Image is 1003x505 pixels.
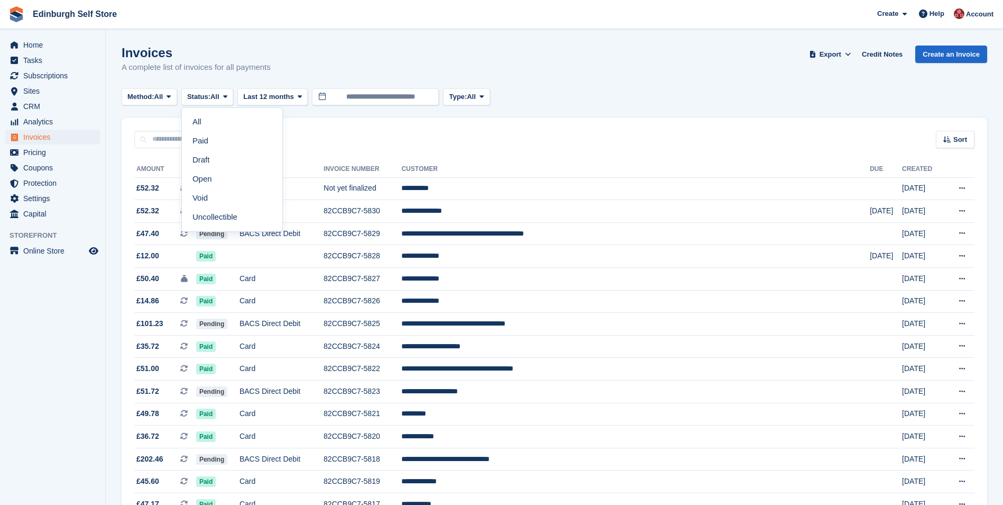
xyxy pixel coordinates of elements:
th: Created [902,161,944,178]
a: menu [5,176,100,191]
td: 82CCB9C7-5824 [324,335,401,358]
span: Online Store [23,244,87,258]
td: [DATE] [902,426,944,448]
a: Draft [186,150,278,169]
td: 82CCB9C7-5819 [324,471,401,493]
th: Invoice Number [324,161,401,178]
td: [DATE] [902,245,944,268]
td: 82CCB9C7-5826 [324,290,401,313]
td: Card [240,335,324,358]
span: Paid [196,296,216,306]
td: [DATE] [902,358,944,381]
span: Last 12 months [243,92,293,102]
span: Status: [187,92,210,102]
span: Storefront [10,230,105,241]
span: £36.72 [136,431,159,442]
td: 82CCB9C7-5829 [324,222,401,245]
span: £51.00 [136,363,159,374]
td: [DATE] [902,200,944,223]
a: menu [5,206,100,221]
span: Protection [23,176,87,191]
a: menu [5,244,100,258]
a: Open [186,169,278,188]
a: menu [5,53,100,68]
a: Create an Invoice [915,46,987,63]
td: 82CCB9C7-5827 [324,268,401,291]
span: £51.72 [136,386,159,397]
td: [DATE] [902,268,944,291]
span: Export [820,49,841,60]
button: Method: All [122,88,177,106]
a: menu [5,130,100,145]
td: [DATE] [902,381,944,403]
td: 82CCB9C7-5822 [324,358,401,381]
span: Invoices [23,130,87,145]
p: A complete list of invoices for all payments [122,61,271,74]
th: Customer [401,161,870,178]
a: Void [186,188,278,208]
span: Subscriptions [23,68,87,83]
a: Paid [186,131,278,150]
span: Paid [196,251,216,261]
h1: Invoices [122,46,271,60]
td: [DATE] [902,335,944,358]
a: menu [5,68,100,83]
span: All [154,92,163,102]
span: All [467,92,476,102]
td: Not yet finalized [324,177,401,200]
a: All [186,112,278,131]
td: [DATE] [870,245,902,268]
img: stora-icon-8386f47178a22dfd0bd8f6a31ec36ba5ce8667c1dd55bd0f319d3a0aa187defe.svg [8,6,24,22]
span: Capital [23,206,87,221]
span: Method: [127,92,154,102]
td: BACS Direct Debit [240,448,324,471]
button: Last 12 months [237,88,308,106]
a: menu [5,84,100,98]
span: Pending [196,319,227,329]
a: menu [5,160,100,175]
span: Help [930,8,944,19]
span: Tasks [23,53,87,68]
td: [DATE] [902,313,944,336]
span: £49.78 [136,408,159,419]
span: Type: [449,92,467,102]
a: menu [5,99,100,114]
td: 82CCB9C7-5821 [324,403,401,426]
td: 82CCB9C7-5830 [324,200,401,223]
span: Pending [196,229,227,239]
td: 82CCB9C7-5828 [324,245,401,268]
a: menu [5,38,100,52]
td: Card [240,290,324,313]
span: £52.32 [136,205,159,217]
td: [DATE] [870,200,902,223]
span: £45.60 [136,476,159,487]
span: Paid [196,409,216,419]
span: £50.40 [136,273,159,284]
th: Due [870,161,902,178]
td: [DATE] [902,448,944,471]
td: Card [240,403,324,426]
span: Pricing [23,145,87,160]
span: £101.23 [136,318,163,329]
td: Card [240,268,324,291]
span: £52.32 [136,183,159,194]
td: 82CCB9C7-5823 [324,381,401,403]
span: Coupons [23,160,87,175]
span: Create [877,8,898,19]
a: Credit Notes [858,46,907,63]
td: BACS Direct Debit [240,222,324,245]
span: Paid [196,476,216,487]
span: Sort [953,134,967,145]
span: All [210,92,219,102]
span: £35.72 [136,341,159,352]
td: [DATE] [902,290,944,313]
button: Export [807,46,853,63]
a: Uncollectible [186,208,278,227]
td: 82CCB9C7-5818 [324,448,401,471]
td: [DATE] [902,403,944,426]
td: 82CCB9C7-5820 [324,426,401,448]
td: Card [240,358,324,381]
span: Pending [196,454,227,465]
td: Card [240,426,324,448]
a: Edinburgh Self Store [29,5,121,23]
